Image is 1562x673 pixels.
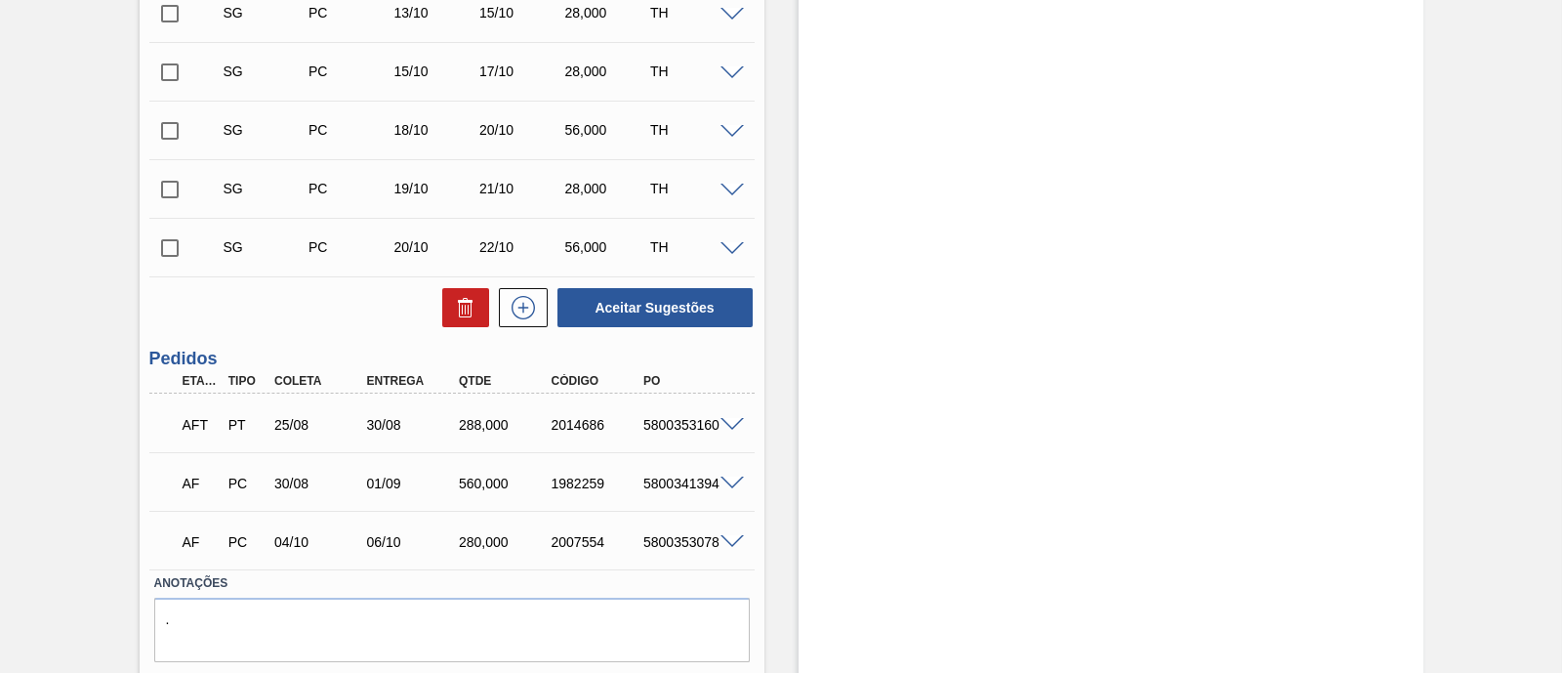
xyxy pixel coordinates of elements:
[304,122,397,138] div: Pedido de Compra
[362,374,464,388] div: Entrega
[362,534,464,550] div: 06/10/2025
[269,534,371,550] div: 04/10/2025
[474,239,568,255] div: 22/10/2025
[645,122,739,138] div: TH
[390,5,483,21] div: 13/10/2025
[474,63,568,79] div: 17/10/2025
[178,403,225,446] div: Aguardando Fornecimento
[219,5,312,21] div: Sugestão Criada
[362,476,464,491] div: 01/09/2025
[390,181,483,196] div: 19/10/2025
[362,417,464,433] div: 30/08/2025
[269,476,371,491] div: 30/08/2025
[638,476,740,491] div: 5800341394
[474,181,568,196] div: 21/10/2025
[224,417,270,433] div: Pedido de Transferência
[638,534,740,550] div: 5800353078
[547,476,648,491] div: 1982259
[178,374,225,388] div: Etapa
[269,374,371,388] div: Coleta
[149,349,755,369] h3: Pedidos
[547,534,648,550] div: 2007554
[219,63,312,79] div: Sugestão Criada
[154,569,750,598] label: Anotações
[390,63,483,79] div: 15/10/2025
[183,476,220,491] p: AF
[432,288,489,327] div: Excluir Sugestões
[390,122,483,138] div: 18/10/2025
[560,122,654,138] div: 56,000
[178,462,225,505] div: Aguardando Faturamento
[638,417,740,433] div: 5800353160
[183,417,220,433] p: AFT
[547,374,648,388] div: Código
[304,5,397,21] div: Pedido de Compra
[224,374,270,388] div: Tipo
[474,122,568,138] div: 20/10/2025
[269,417,371,433] div: 25/08/2025
[645,63,739,79] div: TH
[645,239,739,255] div: TH
[474,5,568,21] div: 15/10/2025
[219,181,312,196] div: Sugestão Criada
[224,476,270,491] div: Pedido de Compra
[178,521,225,564] div: Aguardando Faturamento
[560,181,654,196] div: 28,000
[645,5,739,21] div: TH
[454,476,555,491] div: 560,000
[304,239,397,255] div: Pedido de Compra
[183,534,220,550] p: AF
[454,374,555,388] div: Qtde
[454,534,555,550] div: 280,000
[560,63,654,79] div: 28,000
[219,122,312,138] div: Sugestão Criada
[390,239,483,255] div: 20/10/2025
[224,534,270,550] div: Pedido de Compra
[304,63,397,79] div: Pedido de Compra
[154,598,750,662] textarea: .
[645,181,739,196] div: TH
[560,5,654,21] div: 28,000
[548,286,755,329] div: Aceitar Sugestões
[547,417,648,433] div: 2014686
[219,239,312,255] div: Sugestão Criada
[557,288,753,327] button: Aceitar Sugestões
[489,288,548,327] div: Nova sugestão
[454,417,555,433] div: 288,000
[638,374,740,388] div: PO
[304,181,397,196] div: Pedido de Compra
[560,239,654,255] div: 56,000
